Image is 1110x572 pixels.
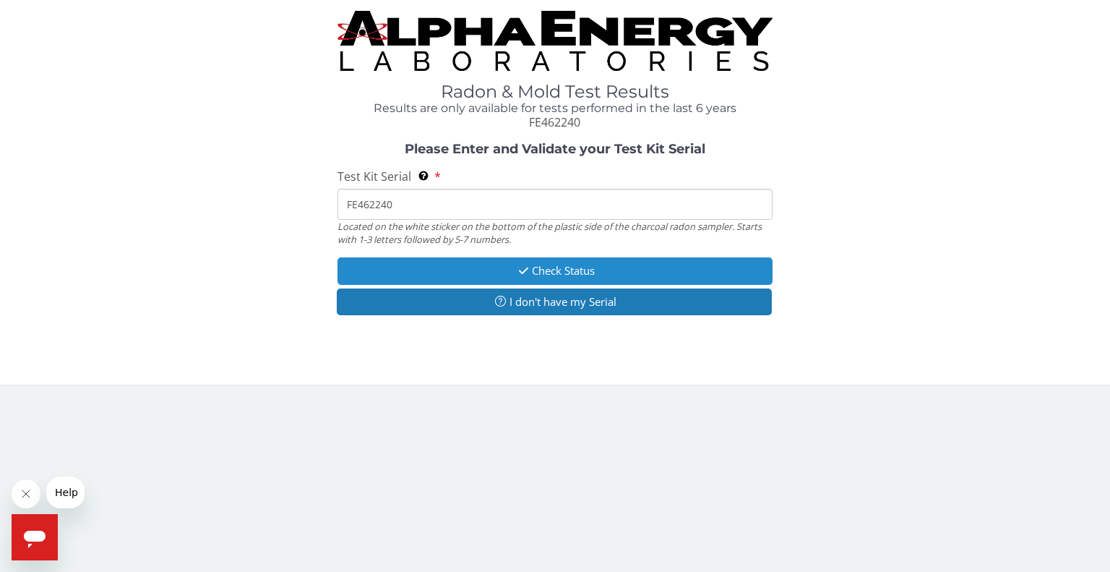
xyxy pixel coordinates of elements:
strong: Please Enter and Validate your Test Kit Serial [405,141,705,157]
iframe: Button to launch messaging window [12,514,58,560]
img: TightCrop.jpg [337,11,773,71]
button: Check Status [337,257,773,284]
span: Test Kit Serial [337,168,411,184]
iframe: Close message [12,479,40,508]
h4: Results are only available for tests performed in the last 6 years [337,102,773,115]
h1: Radon & Mold Test Results [337,82,773,101]
iframe: Message from company [46,477,85,508]
span: FE462240 [529,114,580,130]
div: Located on the white sticker on the bottom of the plastic side of the charcoal radon sampler. Sta... [337,220,773,247]
button: I don't have my Serial [337,289,772,315]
